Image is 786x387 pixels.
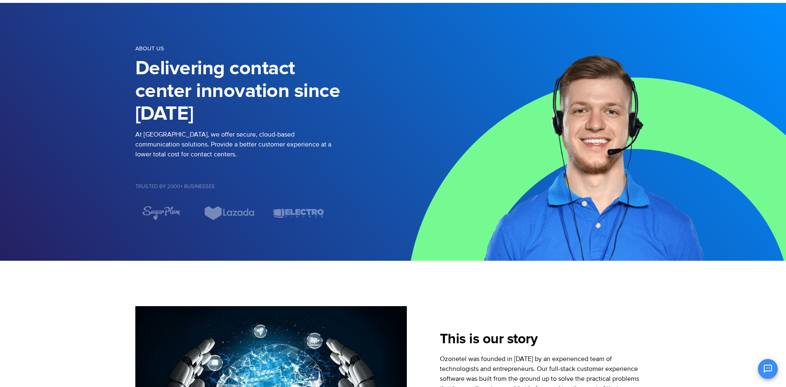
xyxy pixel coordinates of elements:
h2: This is our story [440,331,651,348]
div: 1 / 7 [341,208,393,218]
img: Lazada [204,206,256,220]
div: 5 / 7 [135,206,187,220]
img: electro [272,206,324,220]
img: sugarplum [142,206,180,220]
h5: Trusted by 2000+ Businesses [135,184,393,189]
div: Image Carousel [135,206,393,220]
div: 6 / 7 [204,206,256,220]
h1: Delivering contact center innovation since [DATE] [135,57,393,125]
span: About us [135,45,164,52]
button: Open chat [758,359,778,379]
div: 7 / 7 [272,206,324,220]
p: At [GEOGRAPHIC_DATA], we offer secure, cloud-based communication solutions. Provide a better cust... [135,130,393,159]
